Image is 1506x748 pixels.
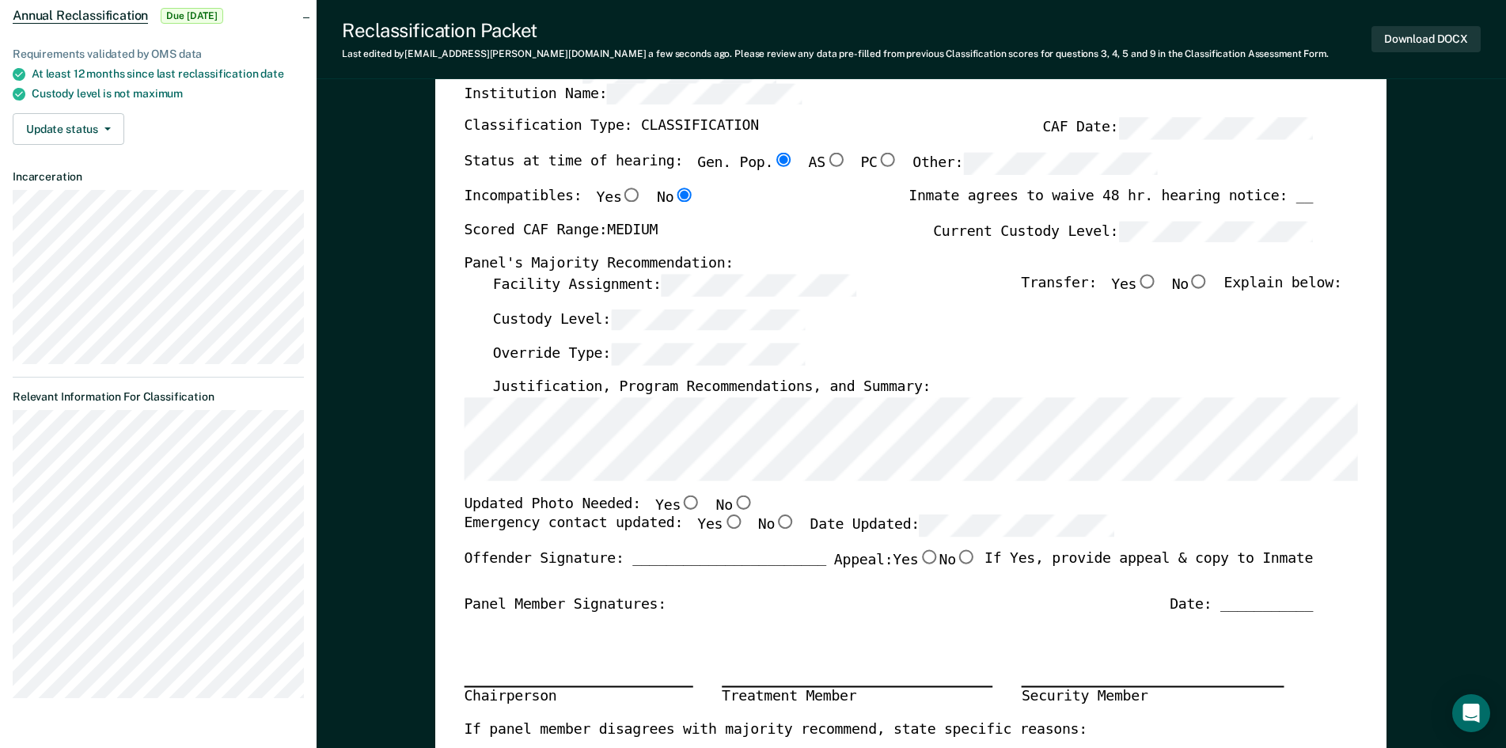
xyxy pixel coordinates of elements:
input: Yes [681,495,701,509]
button: Update status [13,113,124,145]
div: Updated Photo Needed: [465,495,754,515]
input: No [775,515,795,530]
label: Appeal: [834,550,977,583]
dt: Incarceration [13,170,304,184]
span: Due [DATE] [161,8,223,24]
span: Annual Reclassification [13,8,148,24]
label: No [758,515,796,537]
input: Yes [919,550,939,564]
div: Treatment Member [722,686,992,707]
input: Custody Level: [611,309,806,331]
div: Transfer: Explain below: [1022,274,1342,309]
label: Override Type: [493,344,806,366]
dt: Relevant Information For Classification [13,390,304,404]
label: Custody Level: [493,309,806,331]
div: Requirements validated by OMS data [13,47,304,61]
label: Justification, Program Recommendations, and Summary: [493,378,931,397]
span: maximum [133,87,183,100]
label: Yes [1112,274,1158,296]
label: Classification Type: CLASSIFICATION [465,118,759,140]
div: Date: ___________ [1170,596,1313,615]
input: Date Updated: [920,515,1114,537]
div: Status at time of hearing: [465,153,1159,188]
button: Download DOCX [1371,26,1481,52]
label: Institution Name: [465,83,802,105]
div: At least 12 months since last reclassification [32,67,304,81]
input: Yes [1136,274,1157,288]
label: No [716,495,754,515]
label: Yes [698,515,744,537]
span: a few seconds ago [648,48,730,59]
input: No [956,550,977,564]
input: PC [878,153,898,167]
input: Facility Assignment: [662,274,856,296]
div: Incompatibles: [465,188,695,221]
label: Yes [893,550,939,571]
label: Gen. Pop. [698,153,795,175]
span: date [260,67,283,80]
input: Yes [723,515,744,530]
label: Date Updated: [810,515,1114,537]
label: Yes [597,188,643,208]
label: No [939,550,977,571]
input: Override Type: [611,344,806,366]
label: AS [809,153,847,175]
div: Custody level is not [32,87,304,101]
input: AS [825,153,846,167]
input: No [733,495,753,509]
label: Yes [655,495,701,515]
input: No [1189,274,1209,288]
input: Gen. Pop. [773,153,794,167]
input: Current Custody Level: [1119,221,1314,243]
div: Last edited by [EMAIL_ADDRESS][PERSON_NAME][DOMAIN_NAME] . Please review any data pre-filled from... [342,48,1329,59]
label: Other: [913,153,1159,175]
input: No [674,188,695,202]
div: Emergency contact updated: [465,515,1114,550]
label: PC [861,153,899,175]
input: Institution Name: [608,83,802,105]
input: Other: [963,153,1158,175]
label: No [1172,274,1210,296]
input: Yes [622,188,643,202]
div: Security Member [1022,686,1284,707]
label: CAF Date: [1043,118,1314,140]
div: Inmate agrees to waive 48 hr. hearing notice: __ [909,188,1314,221]
div: Open Intercom Messenger [1452,694,1490,732]
label: If panel member disagrees with majority recommend, state specific reasons: [465,721,1087,740]
div: Reclassification Packet [342,19,1329,42]
input: CAF Date: [1119,118,1314,140]
label: No [657,188,695,208]
label: Current Custody Level: [933,221,1313,243]
div: Panel's Majority Recommendation: [465,256,1314,275]
div: Offender Signature: _______________________ If Yes, provide appeal & copy to Inmate [465,550,1314,596]
div: Panel Member Signatures: [465,596,666,615]
label: Facility Assignment: [493,274,856,296]
label: Scored CAF Range: MEDIUM [465,221,658,243]
div: Chairperson [465,686,693,707]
